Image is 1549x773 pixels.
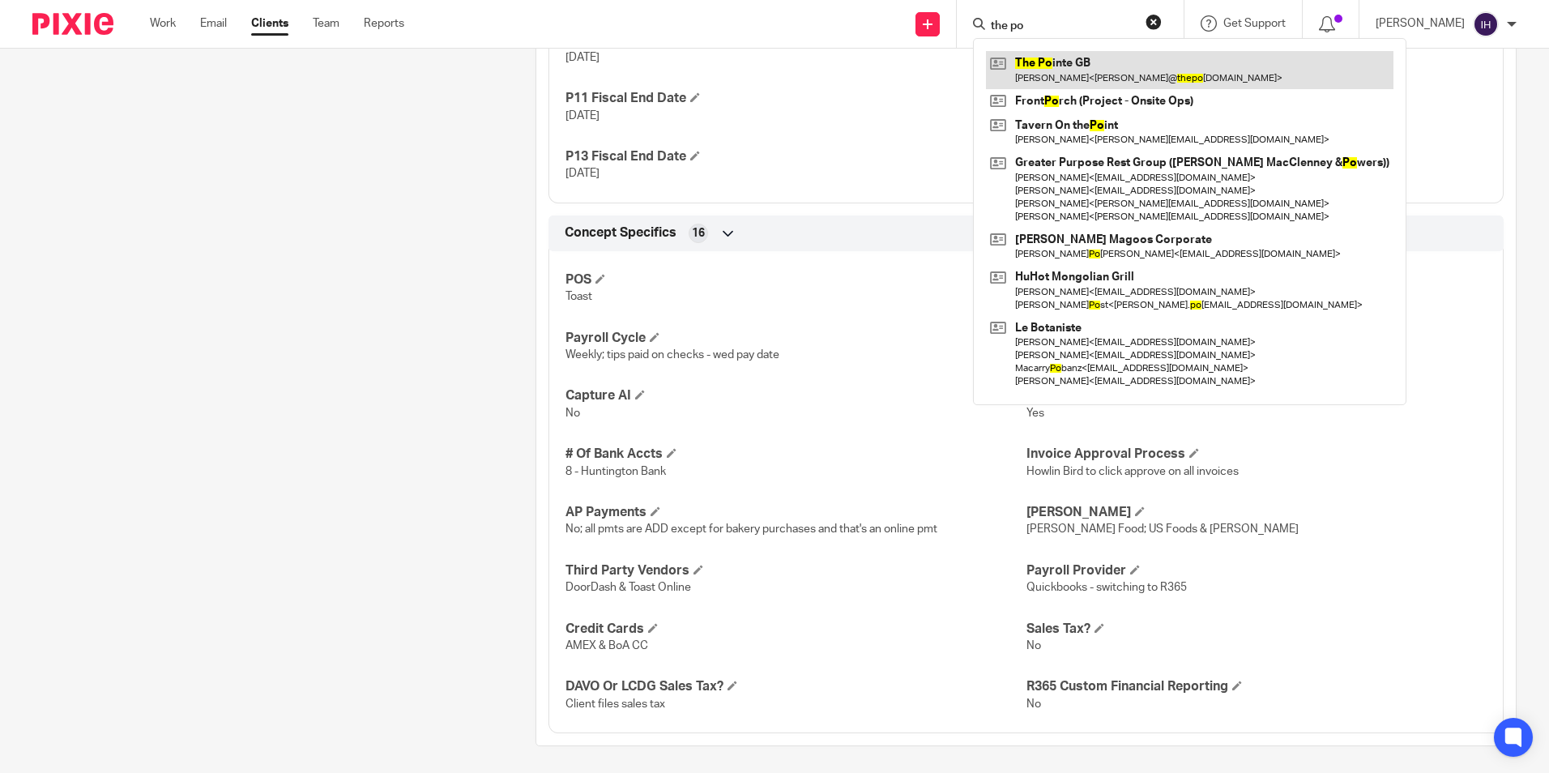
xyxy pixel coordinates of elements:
span: Weekly; tips paid on checks - wed pay date [565,349,779,361]
span: Concept Specifics [565,224,676,241]
h4: Sales Tax? [1026,621,1487,638]
span: Client files sales tax [565,698,665,710]
h4: R365 Custom Financial Reporting [1026,678,1487,695]
span: No [1026,698,1041,710]
span: Howlin Bird to click approve on all invoices [1026,466,1239,477]
h4: Payroll Provider [1026,562,1487,579]
span: Quickbooks - switching to R365 [1026,582,1187,593]
a: Reports [364,15,404,32]
a: Clients [251,15,288,32]
span: DoorDash & Toast Online [565,582,691,593]
h4: Credit Cards [565,621,1026,638]
span: No; all pmts are ADD except for bakery purchases and that's an online pmt [565,523,937,535]
span: Get Support [1223,18,1286,29]
span: 8 - Huntington Bank [565,466,666,477]
h4: [PERSON_NAME] [1026,504,1487,521]
span: [DATE] [565,168,600,179]
span: [PERSON_NAME] Food; US Foods & [PERSON_NAME] [1026,523,1299,535]
h4: P13 Fiscal End Date [565,148,1026,165]
span: AMEX & BoA CC [565,640,648,651]
h4: P11 Fiscal End Date [565,90,1026,107]
h4: Capture AI [565,387,1026,404]
span: No [565,408,580,419]
h4: DAVO Or LCDG Sales Tax? [565,678,1026,695]
a: Team [313,15,339,32]
a: Email [200,15,227,32]
span: Yes [1026,408,1044,419]
img: svg%3E [1473,11,1499,37]
h4: Third Party Vendors [565,562,1026,579]
button: Clear [1146,14,1162,30]
input: Search [989,19,1135,34]
p: [PERSON_NAME] [1376,15,1465,32]
a: Work [150,15,176,32]
span: [DATE] [565,52,600,63]
h4: POS [565,271,1026,288]
h4: Payroll Cycle [565,330,1026,347]
h4: Invoice Approval Process [1026,446,1487,463]
span: 16 [692,225,705,241]
span: No [1026,640,1041,651]
img: Pixie [32,13,113,35]
h4: # Of Bank Accts [565,446,1026,463]
span: Toast [565,291,592,302]
span: [DATE] [565,110,600,122]
h4: AP Payments [565,504,1026,521]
